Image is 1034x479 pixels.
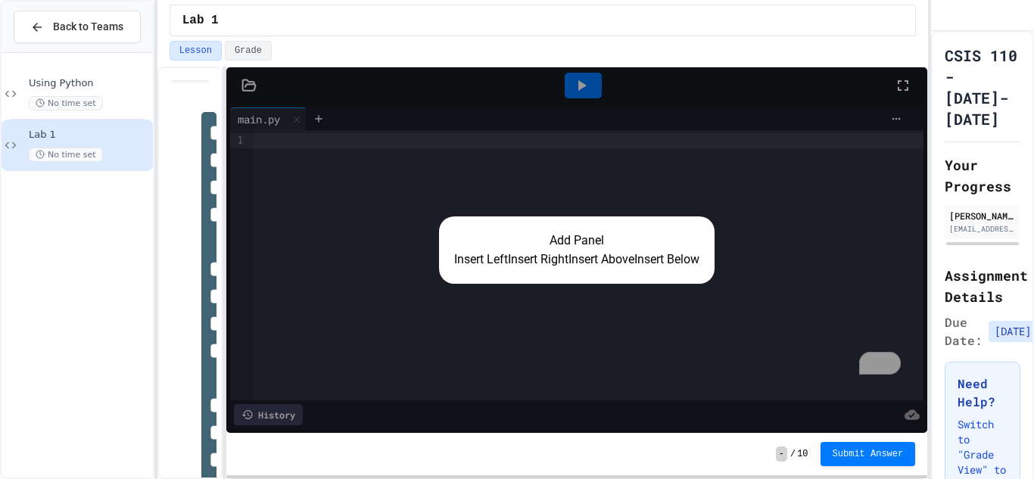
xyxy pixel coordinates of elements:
button: Insert Left [454,250,508,269]
h1: CSIS 110 - [DATE]-[DATE] [945,45,1020,129]
span: Lab 1 [29,129,150,142]
span: Back to Teams [53,19,123,35]
h2: Assignment Details [945,265,1020,307]
span: Using Python [29,77,150,90]
button: Insert Right [508,250,568,269]
span: No time set [29,148,103,162]
button: Grade [225,41,272,61]
div: [EMAIL_ADDRESS][DOMAIN_NAME] [949,223,1016,235]
span: - [776,446,787,462]
div: [PERSON_NAME] [949,209,1016,222]
button: Lesson [170,41,222,61]
span: Lab 1 [182,11,219,30]
span: 10 [797,448,808,460]
button: Insert Below [634,250,699,269]
span: No time set [29,96,103,110]
span: Submit Answer [833,448,904,460]
h2: Add Panel [454,232,699,250]
h3: Need Help? [958,375,1008,411]
span: Due Date: [945,313,983,350]
span: / [790,448,796,460]
h2: Your Progress [945,154,1020,197]
button: Submit Answer [821,442,916,466]
button: Insert Above [568,250,634,269]
button: Back to Teams [14,11,141,43]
